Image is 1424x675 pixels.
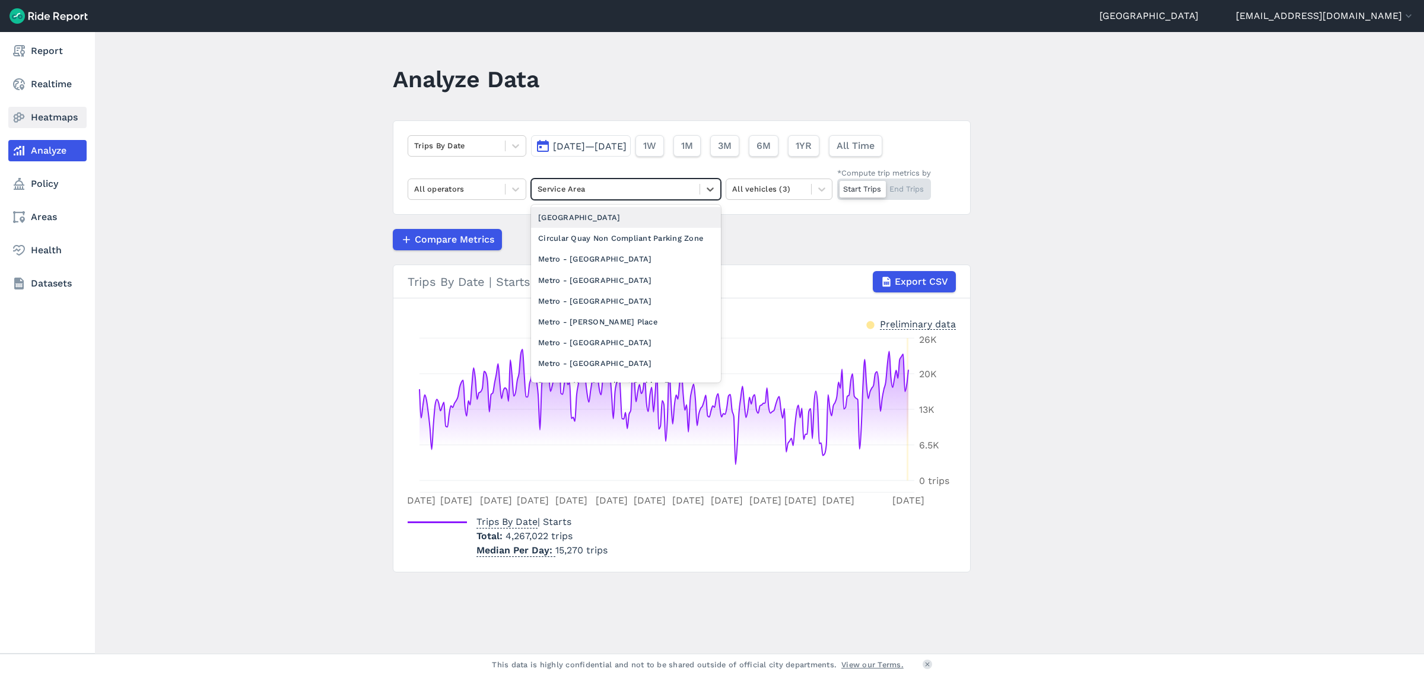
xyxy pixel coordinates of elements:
tspan: [DATE] [784,495,816,506]
tspan: [DATE] [749,495,781,506]
a: Report [8,40,87,62]
tspan: [DATE] [822,495,854,506]
span: 4,267,022 trips [506,530,573,542]
div: Metro - [PERSON_NAME] Place [531,311,721,332]
a: Health [8,240,87,261]
div: *Compute trip metrics by [837,167,931,179]
tspan: [DATE] [711,495,743,506]
span: Total [476,530,506,542]
tspan: 13K [919,404,935,415]
a: View our Terms. [841,659,904,670]
span: [DATE]—[DATE] [553,141,627,152]
p: 15,270 trips [476,543,608,558]
a: Areas [8,206,87,228]
button: Export CSV [873,271,956,292]
span: Trips By Date [476,512,538,528]
button: [EMAIL_ADDRESS][DOMAIN_NAME] [1236,9,1415,23]
span: All Time [837,139,875,153]
tspan: [DATE] [517,495,549,506]
tspan: 20K [919,368,937,380]
a: Datasets [8,273,87,294]
div: Metro - [GEOGRAPHIC_DATA] [531,270,721,291]
tspan: [DATE] [596,495,628,506]
tspan: [DATE] [634,495,666,506]
div: Preliminary data [880,317,956,330]
span: Compare Metrics [415,233,494,247]
div: Metro - [GEOGRAPHIC_DATA] [531,291,721,311]
span: 1W [643,139,656,153]
div: Trips By Date | Starts [408,271,956,292]
a: Heatmaps [8,107,87,128]
div: Metro - [GEOGRAPHIC_DATA] [531,249,721,269]
span: 3M [718,139,732,153]
img: Ride Report [9,8,88,24]
a: Analyze [8,140,87,161]
span: 1M [681,139,693,153]
tspan: 6.5K [919,440,939,451]
div: [GEOGRAPHIC_DATA] [531,207,721,228]
tspan: [DATE] [403,495,436,506]
button: 6M [749,135,778,157]
div: Metro - [GEOGRAPHIC_DATA] [531,332,721,353]
button: 1M [673,135,701,157]
span: 1YR [796,139,812,153]
button: 1W [635,135,664,157]
h1: Analyze Data [393,63,539,95]
a: Policy [8,173,87,195]
button: All Time [829,135,882,157]
button: 3M [710,135,739,157]
span: | Starts [476,516,571,527]
tspan: [DATE] [480,495,512,506]
span: Export CSV [895,275,948,289]
button: [DATE]—[DATE] [531,135,631,157]
div: Metro - [GEOGRAPHIC_DATA] [531,353,721,374]
button: Compare Metrics [393,229,502,250]
div: Pyrmont Non Compliant Parking Zone [531,374,721,395]
tspan: 26K [919,334,937,345]
tspan: [DATE] [892,495,924,506]
span: 6M [757,139,771,153]
tspan: [DATE] [440,495,472,506]
tspan: [DATE] [672,495,704,506]
tspan: 0 trips [919,475,949,486]
span: Median Per Day [476,541,555,557]
tspan: [DATE] [555,495,587,506]
a: [GEOGRAPHIC_DATA] [1099,9,1199,23]
div: Circular Quay Non Compliant Parking Zone [531,228,721,249]
button: 1YR [788,135,819,157]
a: Realtime [8,74,87,95]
